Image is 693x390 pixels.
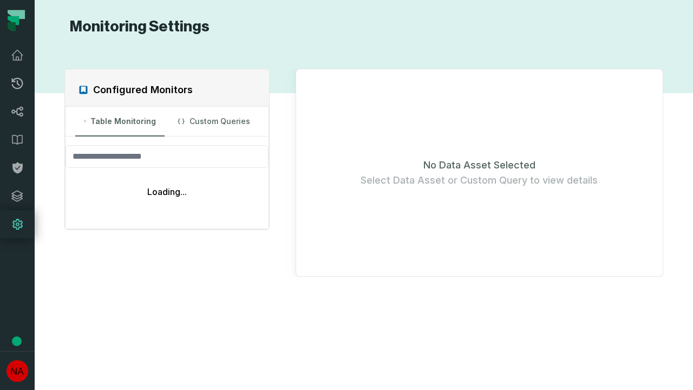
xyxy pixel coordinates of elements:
h1: Monitoring Settings [64,17,210,36]
span: No Data Asset Selected [423,158,535,173]
button: Custom Queries [169,107,258,136]
h2: Configured Monitors [93,82,193,97]
img: avatar of No Repos Account [6,360,28,382]
div: Tooltip anchor [12,336,22,346]
button: Table Monitoring [75,107,165,136]
div: Loading... [66,177,268,207]
span: Select Data Asset or Custom Query to view details [361,173,598,188]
